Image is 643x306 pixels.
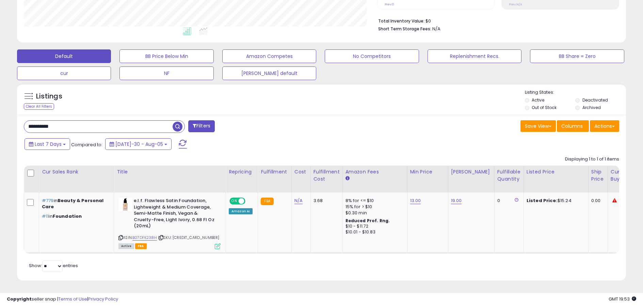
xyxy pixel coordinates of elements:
[314,168,340,183] div: Fulfillment Cost
[530,49,624,63] button: BB Share = Zero
[42,197,54,204] span: #779
[261,168,288,175] div: Fulfillment
[24,103,54,110] div: Clear All Filters
[345,198,402,204] div: 8% for <= $10
[71,141,102,148] span: Compared to:
[119,66,213,80] button: NF
[294,168,308,175] div: Cost
[378,18,424,24] b: Total Inventory Value:
[117,168,223,175] div: Title
[42,168,111,175] div: Cur Sales Rank
[532,105,557,110] label: Out of Stock
[7,296,32,302] strong: Copyright
[222,49,316,63] button: Amazon Competes
[261,198,273,205] small: FBA
[509,2,522,6] small: Prev: N/A
[428,49,521,63] button: Replenishment Recs.
[294,197,303,204] a: N/A
[244,198,255,204] span: OFF
[497,198,518,204] div: 0
[345,175,350,182] small: Amazon Fees.
[158,235,220,240] span: | SKU: [CREDIT_CARD_NUMBER]
[42,198,109,210] p: in
[314,198,337,204] div: 3.68
[432,26,440,32] span: N/A
[230,198,239,204] span: ON
[582,97,608,103] label: Deactivated
[497,168,521,183] div: Fulfillable Quantity
[557,120,589,132] button: Columns
[17,49,111,63] button: Default
[188,120,215,132] button: Filters
[565,156,619,163] div: Displaying 1 to 1 of 1 items
[135,243,147,249] span: FBA
[42,213,109,219] p: in
[53,213,82,219] span: Foundation
[561,123,583,129] span: Columns
[345,229,402,235] div: $10.01 - $10.83
[527,198,583,204] div: $15.24
[345,168,404,175] div: Amazon Fees
[520,120,556,132] button: Save View
[378,16,614,25] li: $0
[527,197,558,204] b: Listed Price:
[118,198,221,248] div: ASIN:
[42,197,103,210] span: Beauty & Personal Care
[532,97,544,103] label: Active
[385,2,394,6] small: Prev: 0
[105,138,172,150] button: [DATE]-30 - Aug-05
[345,204,402,210] div: 15% for > $10
[345,210,402,216] div: $0.30 min
[25,138,70,150] button: Last 7 Days
[591,168,605,183] div: Ship Price
[115,141,163,148] span: [DATE]-30 - Aug-05
[222,66,316,80] button: [PERSON_NAME] default
[325,49,419,63] button: No Competitors
[35,141,62,148] span: Last 7 Days
[118,243,134,249] span: All listings currently available for purchase on Amazon
[134,198,216,231] b: e.l.f. Flawless Satin Foundation, Lightweight & Medium Coverage, Semi-Matte Finish, Vegan & Cruel...
[591,198,602,204] div: 0.00
[42,213,49,219] span: #11
[609,296,636,302] span: 2025-08-14 19:53 GMT
[88,296,118,302] a: Privacy Policy
[36,92,62,101] h5: Listings
[345,218,390,224] b: Reduced Prof. Rng.
[451,197,462,204] a: 19.00
[527,168,585,175] div: Listed Price
[451,168,492,175] div: [PERSON_NAME]
[29,262,78,269] span: Show: entries
[378,26,431,32] b: Short Term Storage Fees:
[582,105,601,110] label: Archived
[525,89,626,96] p: Listing States:
[118,198,132,211] img: 31mAhNJ+4hL._SL40_.jpg
[58,296,87,302] a: Terms of Use
[410,197,421,204] a: 13.00
[590,120,619,132] button: Actions
[17,66,111,80] button: cur
[132,235,157,241] a: B07DFK238H
[229,168,255,175] div: Repricing
[119,49,213,63] button: BB Price Below Min
[229,208,253,214] div: Amazon AI
[7,296,118,303] div: seller snap | |
[410,168,445,175] div: Min Price
[345,224,402,229] div: $10 - $11.72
